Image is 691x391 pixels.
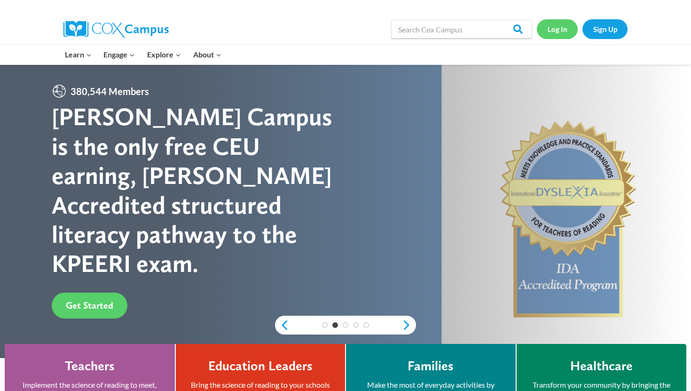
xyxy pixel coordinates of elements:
[187,45,228,64] button: Child menu of About
[353,322,359,328] a: 4
[582,19,628,39] a: Sign Up
[537,19,628,39] nav: Secondary Navigation
[98,45,141,64] button: Child menu of Engage
[408,358,454,374] h4: Families
[537,19,578,39] a: Log In
[141,45,187,64] button: Child menu of Explore
[402,319,416,331] a: next
[322,322,328,328] a: 1
[63,21,169,38] img: Cox Campus
[343,322,348,328] a: 3
[332,322,338,328] a: 2
[570,358,633,374] h4: Healthcare
[66,300,113,311] span: Get Started
[67,84,153,99] span: 380,544 Members
[52,293,127,319] a: Get Started
[391,20,532,39] input: Search Cox Campus
[208,358,313,374] h4: Education Leaders
[65,358,115,374] h4: Teachers
[59,45,98,64] button: Child menu of Learn
[363,322,369,328] a: 5
[52,102,345,278] div: [PERSON_NAME] Campus is the only free CEU earning, [PERSON_NAME] Accredited structured literacy p...
[275,316,416,335] div: content slider buttons
[59,45,227,64] nav: Primary Navigation
[275,319,289,331] a: previous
